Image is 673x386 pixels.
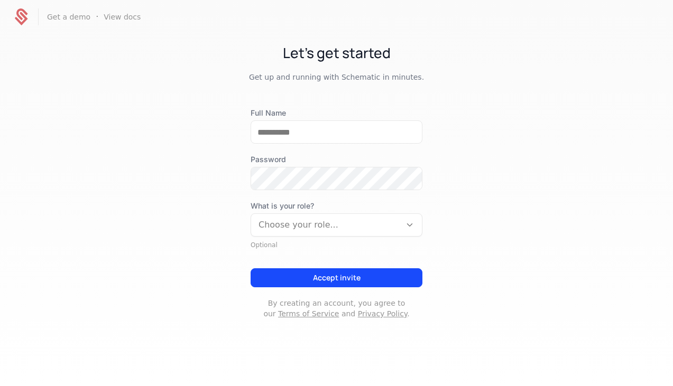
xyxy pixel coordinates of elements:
[358,309,407,318] a: Privacy Policy
[47,12,90,22] a: Get a demo
[278,309,339,318] a: Terms of Service
[96,11,98,23] span: ·
[251,268,422,287] button: Accept invite
[251,241,422,249] div: Optional
[104,12,141,22] a: View docs
[251,154,422,165] label: Password
[251,298,422,319] p: By creating an account, you agree to our and .
[251,108,422,118] label: Full Name
[251,201,422,211] span: What is your role?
